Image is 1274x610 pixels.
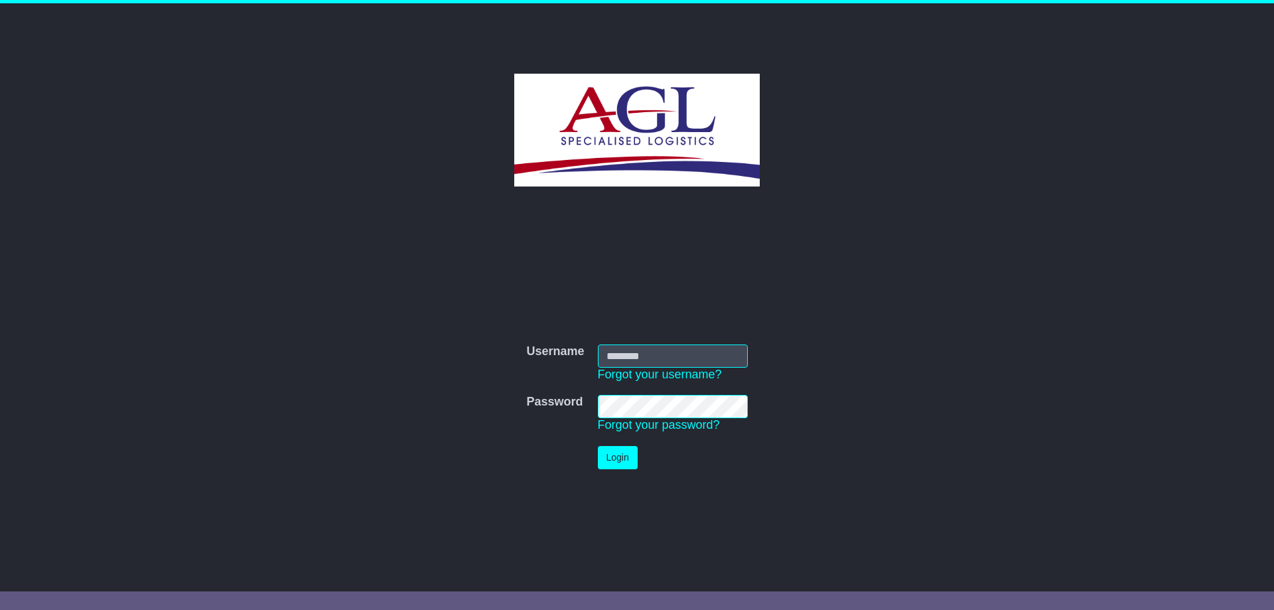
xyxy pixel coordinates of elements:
[598,368,722,381] a: Forgot your username?
[526,395,583,410] label: Password
[526,344,584,359] label: Username
[514,74,759,187] img: AGL SPECIALISED LOGISTICS
[598,418,720,431] a: Forgot your password?
[598,446,638,469] button: Login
